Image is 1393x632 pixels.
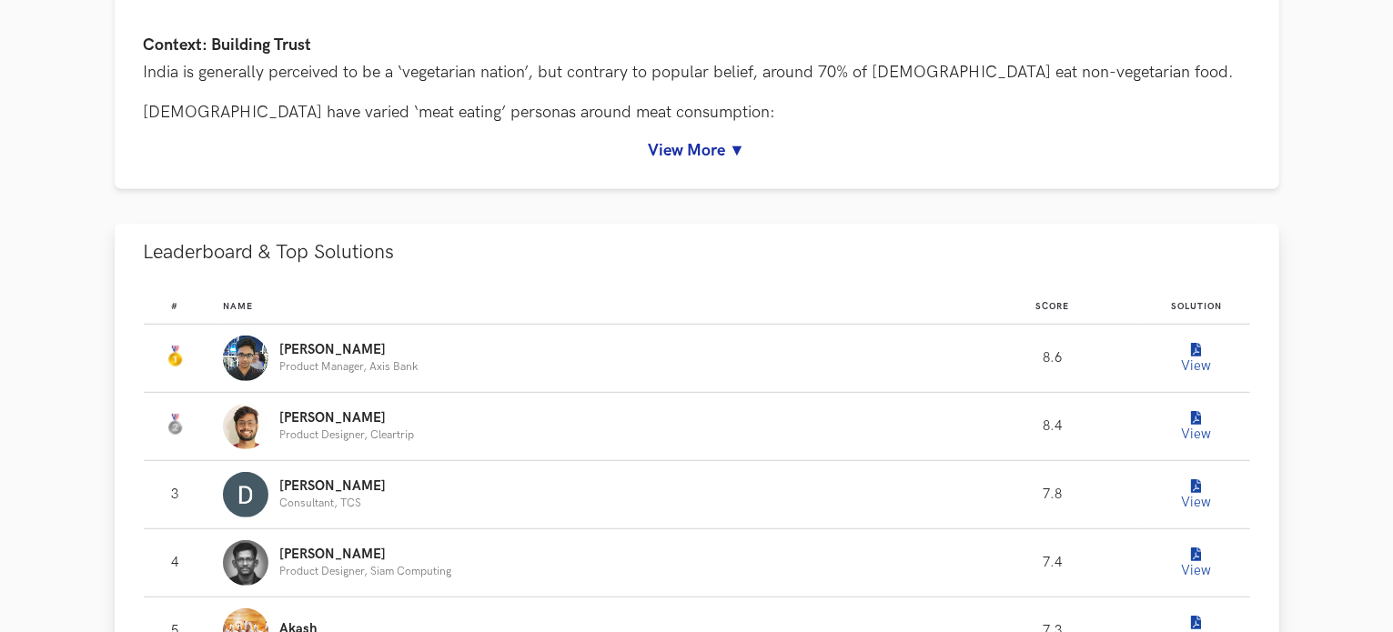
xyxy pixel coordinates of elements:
button: Leaderboard & Top Solutions [115,224,1279,281]
span: Name [223,301,253,312]
span: Leaderboard & Top Solutions [144,240,395,265]
p: India is generally perceived to be a ‘vegetarian nation’, but contrary to popular belief, around ... [144,61,1250,84]
p: [PERSON_NAME] [279,547,451,562]
h4: Context: Building Trust [144,36,1250,55]
td: 3 [144,461,224,529]
button: View [1178,340,1215,376]
span: Score [1035,301,1069,312]
td: 7.4 [962,529,1144,597]
td: 8.6 [962,325,1144,393]
div: Case Study details [115,14,1279,189]
p: Product Designer, Siam Computing [279,566,451,577]
td: 7.8 [962,461,1144,529]
p: Product Designer, Cleartrip [279,429,414,441]
span: Solution [1171,301,1222,312]
img: Profile photo [223,540,268,586]
img: Silver Medal [164,414,186,436]
img: Profile photo [223,404,268,449]
p: [PERSON_NAME] [279,479,386,494]
p: [PERSON_NAME] [279,411,414,426]
img: Profile photo [223,472,268,517]
p: Consultant, TCS [279,497,386,509]
button: View [1178,477,1215,513]
p: [DEMOGRAPHIC_DATA] have varied ‘meat eating’ personas around meat consumption: [144,101,1250,124]
img: Gold Medal [164,346,186,367]
td: 4 [144,529,224,597]
td: 8.4 [962,393,1144,461]
a: View More ▼ [144,141,1250,160]
span: # [171,301,178,312]
p: Product Manager, Axis Bank [279,361,418,373]
img: Profile photo [223,336,268,381]
button: View [1178,408,1215,445]
p: [PERSON_NAME] [279,343,418,357]
button: View [1178,545,1215,581]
